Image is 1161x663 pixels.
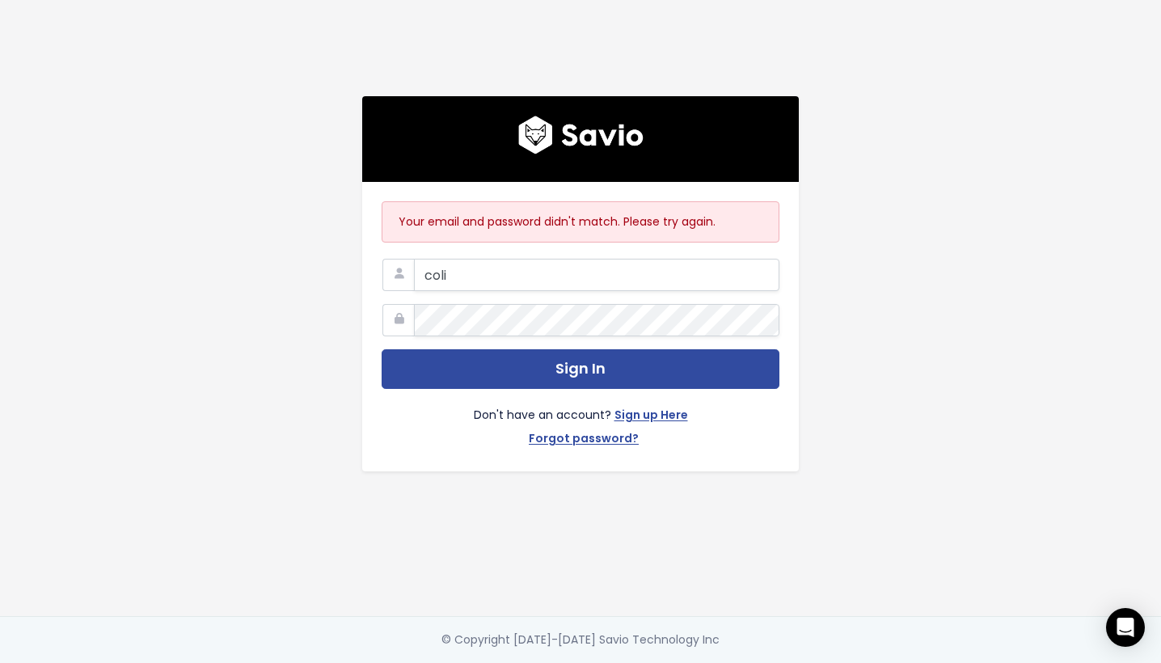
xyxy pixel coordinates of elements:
[529,429,639,452] a: Forgot password?
[414,259,779,291] input: Your Work Email Address
[382,389,779,452] div: Don't have an account?
[1106,608,1145,647] div: Open Intercom Messenger
[441,630,720,650] div: © Copyright [DATE]-[DATE] Savio Technology Inc
[382,349,779,389] button: Sign In
[399,212,762,232] p: Your email and password didn't match. Please try again.
[518,116,644,154] img: logo600x187.a314fd40982d.png
[614,405,688,429] a: Sign up Here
